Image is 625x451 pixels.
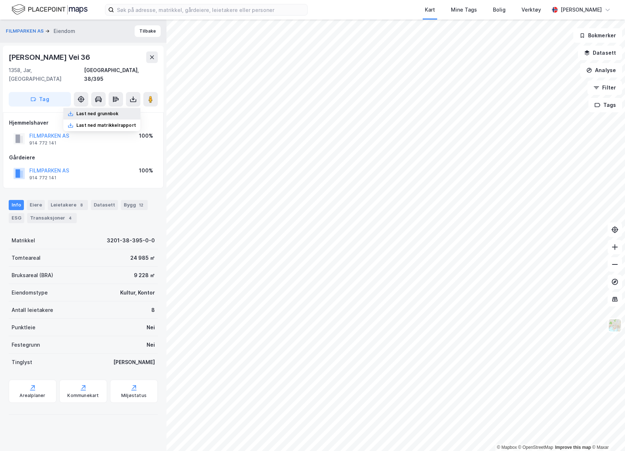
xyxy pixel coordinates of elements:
div: Eiere [27,200,45,210]
div: Eiendomstype [12,288,48,297]
button: Analyse [580,63,622,78]
button: FILMPARKEN AS [6,28,45,35]
div: Bolig [493,5,506,14]
div: [PERSON_NAME] [561,5,602,14]
div: Miljøstatus [121,393,147,398]
div: Eiendom [54,27,75,36]
div: 8 [151,306,155,314]
div: Verktøy [521,5,541,14]
div: Gårdeiere [9,153,157,162]
div: Festegrunn [12,341,40,349]
button: Filter [587,80,622,95]
button: Bokmerker [573,28,622,43]
div: Kommunekart [67,393,99,398]
div: 4 [67,214,74,222]
div: 8 [78,201,85,209]
div: Hjemmelshaver [9,118,157,127]
div: Bruksareal (BRA) [12,271,53,280]
div: Kultur, Kontor [120,288,155,297]
div: Datasett [91,200,118,210]
div: Nei [147,323,155,332]
div: Bygg [121,200,148,210]
div: Kart [425,5,435,14]
div: Antall leietakere [12,306,53,314]
div: 3201-38-395-0-0 [107,236,155,245]
div: Last ned grunnbok [76,111,118,117]
div: 12 [138,201,145,209]
div: [PERSON_NAME] [113,358,155,367]
div: Nei [147,341,155,349]
div: Mine Tags [451,5,477,14]
div: Leietakere [48,200,88,210]
input: Søk på adresse, matrikkel, gårdeiere, leietakere eller personer [114,4,307,15]
div: Transaksjoner [27,213,77,223]
div: [GEOGRAPHIC_DATA], 38/395 [84,66,158,83]
div: Tomteareal [12,254,41,262]
button: Tilbake [135,25,161,37]
div: 100% [139,166,153,175]
button: Tag [9,92,71,107]
div: ESG [9,213,24,223]
a: Improve this map [555,445,591,450]
img: Z [608,318,622,332]
div: Last ned matrikkelrapport [76,122,136,128]
div: Info [9,200,24,210]
img: logo.f888ab2527a4732fd821a326f86c7f29.svg [12,3,88,16]
div: 914 772 141 [29,140,56,146]
button: Datasett [578,46,622,60]
div: 24 985 ㎡ [130,254,155,262]
div: Punktleie [12,323,35,332]
div: Tinglyst [12,358,32,367]
a: OpenStreetMap [518,445,553,450]
iframe: Chat Widget [589,416,625,451]
div: Matrikkel [12,236,35,245]
div: Arealplaner [20,393,45,398]
div: 100% [139,131,153,140]
button: Tags [588,98,622,112]
div: 1358, Jar, [GEOGRAPHIC_DATA] [9,66,84,83]
div: 914 772 141 [29,175,56,181]
a: Mapbox [497,445,517,450]
div: 9 228 ㎡ [134,271,155,280]
div: [PERSON_NAME] Vei 36 [9,51,92,63]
